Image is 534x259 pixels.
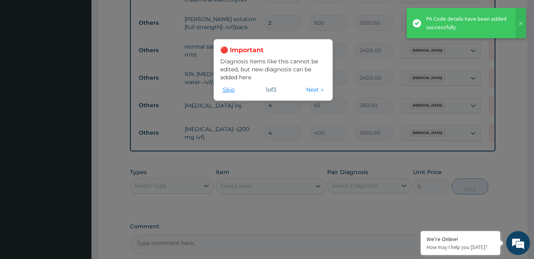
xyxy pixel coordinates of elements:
[266,86,276,94] span: 1 of 3
[427,235,494,243] div: We're Online!
[220,57,326,81] p: Diagnosis items like this cannot be edited, but new diagnosis can be added here
[4,174,151,202] textarea: Type your message and hit 'Enter'
[130,4,150,23] div: Minimize live chat window
[220,46,326,55] h3: 🔴 Important
[426,15,508,31] div: PA Code details have been added successfully
[220,85,237,94] button: Skip
[304,85,326,94] button: Next →
[46,78,110,159] span: We're online!
[15,40,32,60] img: d_794563401_company_1708531726252_794563401
[41,45,134,55] div: Chat with us now
[427,244,494,251] p: How may I help you today?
